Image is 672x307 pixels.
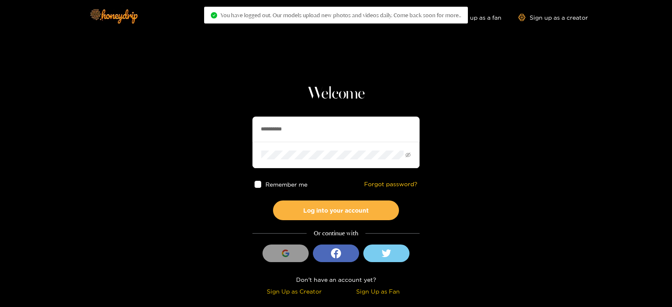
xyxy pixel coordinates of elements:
h1: Welcome [252,84,420,104]
a: Forgot password? [364,181,417,188]
div: Or continue with [252,229,420,238]
span: Remember me [266,181,308,187]
div: Sign Up as Creator [255,286,334,296]
span: check-circle [211,12,217,18]
div: Don't have an account yet? [252,275,420,284]
span: eye-invisible [405,152,411,158]
a: Sign up as a creator [518,14,588,21]
div: Sign Up as Fan [338,286,417,296]
span: You have logged out. Our models upload new photos and videos daily. Come back soon for more.. [220,12,461,18]
a: Sign up as a fan [444,14,501,21]
button: Log into your account [273,200,399,220]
